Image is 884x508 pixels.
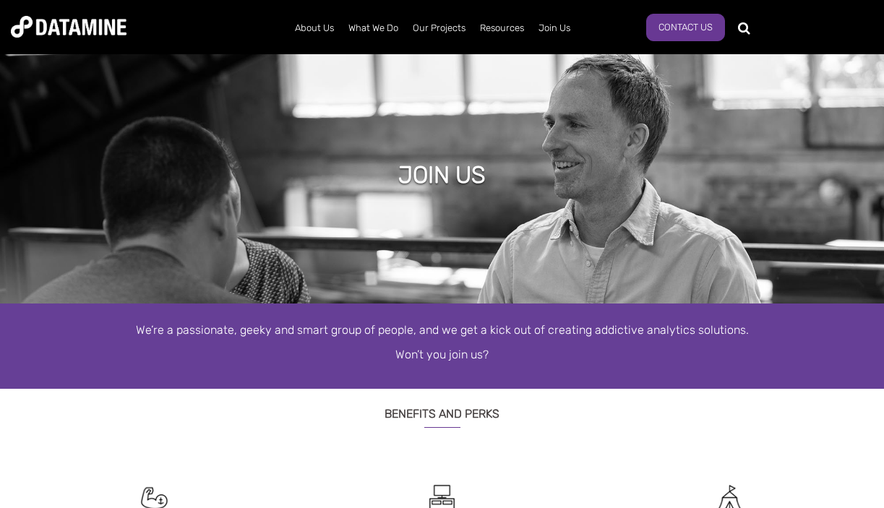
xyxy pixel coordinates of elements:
a: About Us [288,9,341,47]
a: What We Do [341,9,405,47]
a: Our Projects [405,9,473,47]
a: Contact Us [646,14,725,41]
h3: Benefits and Perks [30,389,854,428]
a: Join Us [531,9,578,47]
p: Won’t you join us? [30,346,854,363]
img: Datamine [11,16,126,38]
p: We’re a passionate, geeky and smart group of people, and we get a kick out of creating addictive ... [30,322,854,339]
h1: Join Us [398,159,486,191]
a: Resources [473,9,531,47]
